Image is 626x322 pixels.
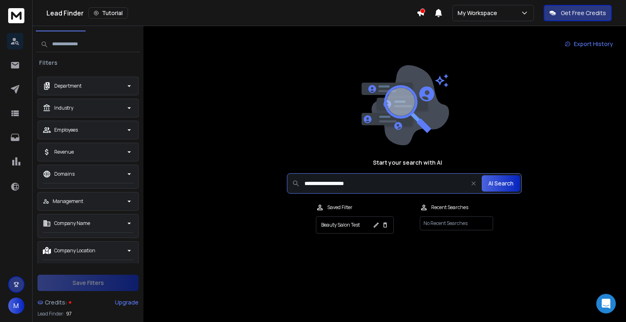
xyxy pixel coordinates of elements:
button: M [8,298,24,314]
p: Recent Searches [431,204,468,211]
span: 97 [66,311,72,317]
p: Management [53,198,83,205]
button: Get Free Credits [544,5,612,21]
p: Employees [54,127,78,133]
p: No Recent Searches [420,216,493,230]
p: Department [54,83,82,89]
button: Beauty Salon Test [316,216,394,234]
h3: Filters [36,59,61,67]
span: Credits: [45,298,67,307]
button: Tutorial [88,7,128,19]
p: Company Location [54,247,95,254]
p: Company Name [54,220,90,227]
div: Lead Finder [46,7,417,19]
p: Revenue [54,149,74,155]
img: image [359,65,449,146]
button: AI Search [482,175,520,192]
h1: Start your search with AI [373,159,442,167]
div: Open Intercom Messenger [596,294,616,313]
p: My Workspace [458,9,500,17]
p: Industry [54,105,73,111]
a: Credits:Upgrade [37,294,139,311]
p: Saved Filter [327,204,353,211]
p: Domains [54,171,75,177]
p: Lead Finder: [37,311,64,317]
div: Upgrade [115,298,139,307]
p: Beauty Salon Test [321,222,360,228]
a: Export History [558,36,619,52]
p: Get Free Credits [561,9,606,17]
